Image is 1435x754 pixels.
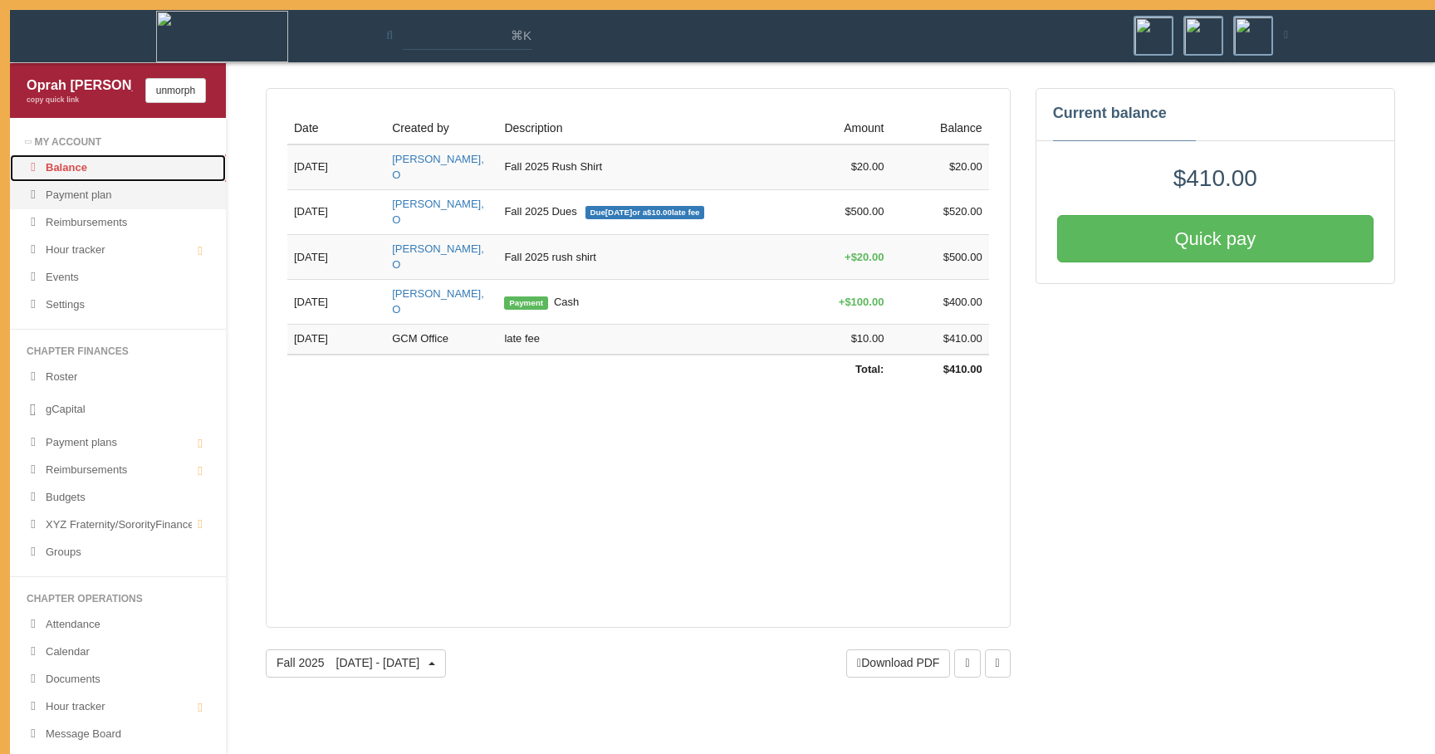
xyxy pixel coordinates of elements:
[897,120,982,137] div: Balance
[632,208,699,217] span: or a late fee
[287,280,385,325] td: [DATE]
[504,296,547,310] span: Payment
[943,251,982,263] span: $500.00
[647,208,672,217] span: $10.00
[392,242,484,271] a: [PERSON_NAME], O
[392,153,484,181] a: [PERSON_NAME], O
[585,206,705,219] span: Due
[10,587,226,611] li: Chapter operations
[10,182,226,209] a: Payment plan
[145,78,206,103] button: unmorph
[10,291,226,319] a: Settings
[10,429,226,457] a: Payment plans
[511,27,531,44] span: ⌘K
[504,160,602,173] span: Fall 2025 Rush Shirt
[851,160,884,173] span: $20.00
[10,484,226,512] a: Budgets
[943,296,982,308] span: $400.00
[287,144,385,190] td: [DATE]
[943,332,982,345] span: $410.00
[943,363,982,375] span: $410.00
[266,649,446,678] button: Fall 2025[DATE] - [DATE]
[1057,215,1374,262] button: Quick pay
[10,364,226,391] a: Roster
[851,332,884,345] span: $10.00
[845,251,884,263] span: + $20.00
[504,120,786,137] div: Description
[10,611,226,639] a: Attendance
[10,693,226,721] a: Hour tracker
[287,190,385,235] td: [DATE]
[10,666,226,693] a: Documents
[10,512,226,539] a: XYZ Fraternity/SororityFinances
[504,296,579,308] span: Cash
[10,264,226,291] a: Events
[845,205,884,218] span: $500.00
[336,656,420,669] span: [DATE] - [DATE]
[27,135,209,149] div: My Account
[10,539,226,566] a: Groups
[10,154,226,182] a: Balance
[1173,165,1257,191] span: $410.00
[277,656,419,669] span: Fall 2025
[799,120,884,137] div: Amount
[10,457,226,484] a: Reimbursements
[504,332,540,345] span: late fee
[504,205,704,218] span: Fall 2025 Dues
[10,391,226,429] a: gCapital
[287,355,890,384] td: Total:
[392,332,448,345] span: GCM Office
[949,160,982,173] span: $20.00
[27,95,133,105] div: copy quick link
[294,120,379,137] div: Date
[10,340,226,364] li: Chapter finances
[287,325,385,355] td: [DATE]
[392,120,491,137] div: Created by
[839,296,884,308] span: + $100.00
[287,235,385,280] td: [DATE]
[10,721,226,748] a: Message Board
[10,639,226,666] a: Calendar
[605,208,632,217] span: [DATE]
[10,209,226,237] a: Reimbursements
[846,649,950,678] button: Download PDF
[943,205,982,218] span: $520.00
[504,251,596,263] span: Fall 2025 rush shirt
[392,287,484,316] a: [PERSON_NAME], O
[1053,105,1167,123] h4: Current balance
[392,198,484,226] a: [PERSON_NAME], O
[27,76,133,95] div: Oprah [PERSON_NAME]
[10,237,226,264] a: Hour tracker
